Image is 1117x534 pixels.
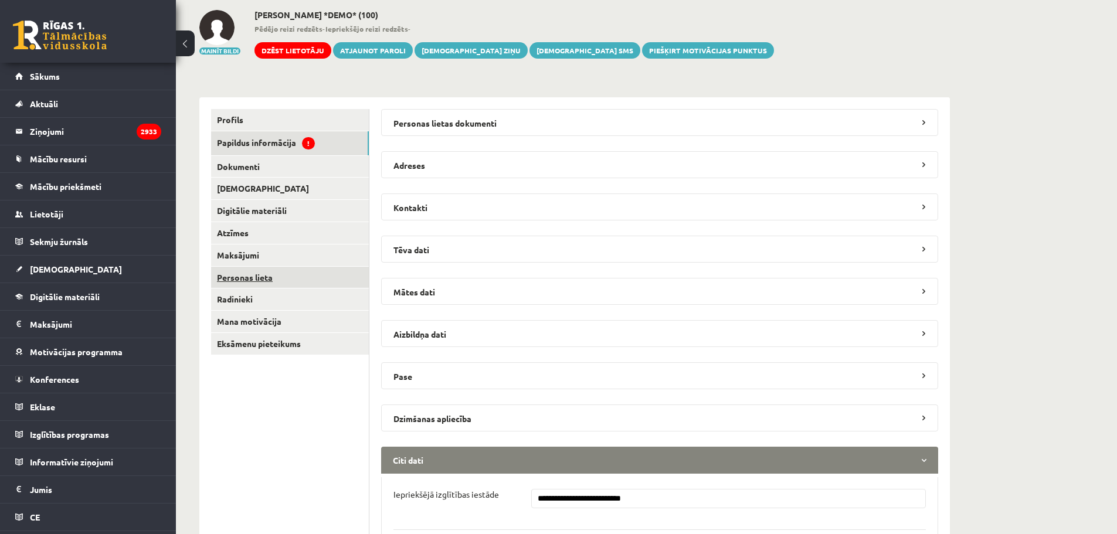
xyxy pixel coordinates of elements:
[254,10,774,20] h2: [PERSON_NAME] *DEMO* (100)
[30,264,122,274] span: [DEMOGRAPHIC_DATA]
[381,404,938,431] legend: Dzimšanas apliecība
[211,311,369,332] a: Mana motivācija
[15,256,161,283] a: [DEMOGRAPHIC_DATA]
[381,109,938,136] legend: Personas lietas dokumenti
[15,366,161,393] a: Konferences
[381,362,938,389] legend: Pase
[211,222,369,244] a: Atzīmes
[393,489,499,499] p: Iepriekšējā izglītības iestāde
[211,267,369,288] a: Personas lieta
[30,457,113,467] span: Informatīvie ziņojumi
[30,346,123,357] span: Motivācijas programma
[211,131,369,155] a: Papildus informācija!
[381,447,938,474] legend: Citi dati
[254,42,331,59] a: Dzēst lietotāju
[15,393,161,420] a: Eklase
[30,71,60,81] span: Sākums
[15,504,161,530] a: CE
[211,333,369,355] a: Eksāmenu pieteikums
[211,200,369,222] a: Digitālie materiāli
[30,209,63,219] span: Lietotāji
[15,421,161,448] a: Izglītības programas
[211,109,369,131] a: Profils
[325,24,408,33] b: Iepriekšējo reizi redzēts
[30,236,88,247] span: Sekmju žurnāls
[199,10,235,45] img: Yulia Yulia
[15,476,161,503] a: Jumis
[15,118,161,145] a: Ziņojumi2933
[30,154,87,164] span: Mācību resursi
[381,320,938,347] legend: Aizbildņa dati
[15,145,161,172] a: Mācību resursi
[30,402,55,412] span: Eklase
[15,173,161,200] a: Mācību priekšmeti
[30,429,109,440] span: Izglītības programas
[529,42,640,59] a: [DEMOGRAPHIC_DATA] SMS
[15,311,161,338] a: Maksājumi
[30,181,101,192] span: Mācību priekšmeti
[415,42,528,59] a: [DEMOGRAPHIC_DATA] ziņu
[211,288,369,310] a: Radinieki
[15,283,161,310] a: Digitālie materiāli
[13,21,107,50] a: Rīgas 1. Tālmācības vidusskola
[15,448,161,475] a: Informatīvie ziņojumi
[302,137,315,149] span: !
[30,512,40,522] span: CE
[642,42,774,59] a: Piešķirt motivācijas punktus
[199,47,240,55] button: Mainīt bildi
[30,374,79,385] span: Konferences
[381,151,938,178] legend: Adreses
[254,23,774,34] span: - -
[381,193,938,220] legend: Kontakti
[381,236,938,263] legend: Tēva dati
[15,200,161,227] a: Lietotāji
[15,90,161,117] a: Aktuāli
[254,24,322,33] b: Pēdējo reizi redzēts
[30,311,161,338] legend: Maksājumi
[30,118,161,145] legend: Ziņojumi
[211,156,369,178] a: Dokumenti
[30,291,100,302] span: Digitālie materiāli
[137,124,161,140] i: 2933
[211,244,369,266] a: Maksājumi
[15,63,161,90] a: Sākums
[211,178,369,199] a: [DEMOGRAPHIC_DATA]
[15,338,161,365] a: Motivācijas programma
[30,98,58,109] span: Aktuāli
[15,228,161,255] a: Sekmju žurnāls
[381,278,938,305] legend: Mātes dati
[333,42,413,59] a: Atjaunot paroli
[30,484,52,495] span: Jumis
